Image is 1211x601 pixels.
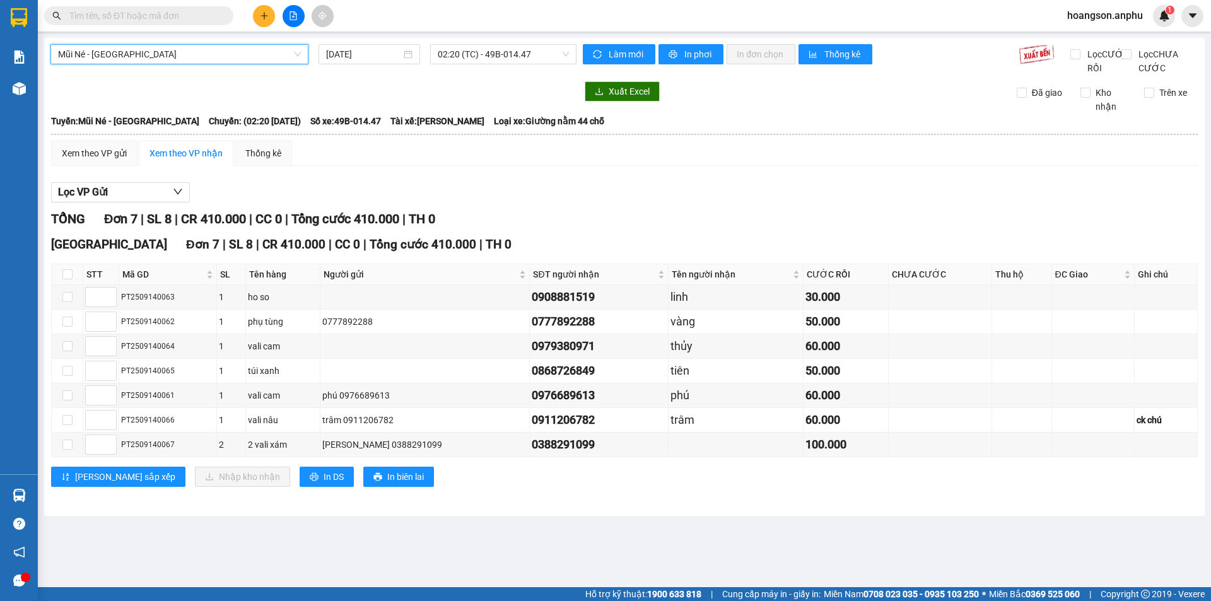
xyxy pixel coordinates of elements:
[195,467,290,487] button: downloadNhập kho nhận
[13,518,25,530] span: question-circle
[805,362,886,380] div: 50.000
[326,47,401,61] input: 15/09/2025
[248,339,318,353] div: vali cam
[530,359,669,383] td: 0868726849
[390,114,484,128] span: Tài xế: [PERSON_NAME]
[670,411,801,429] div: trâm
[609,85,650,98] span: Xuất Excel
[669,310,804,334] td: vàng
[532,288,666,306] div: 0908881519
[119,433,217,457] td: PT2509140067
[51,467,185,487] button: sort-ascending[PERSON_NAME] sắp xếp
[61,472,70,482] span: sort-ascending
[69,9,218,23] input: Tìm tên, số ĐT hoặc mã đơn
[670,362,801,380] div: tiên
[672,267,790,281] span: Tên người nhận
[363,237,366,252] span: |
[300,467,354,487] button: printerIn DS
[809,50,819,60] span: bar-chart
[982,592,986,597] span: ⚪️
[310,472,319,482] span: printer
[121,316,214,328] div: PT2509140062
[285,211,288,226] span: |
[533,267,655,281] span: SĐT người nhận
[889,264,992,285] th: CHƯA CƯỚC
[248,388,318,402] div: vali cam
[11,8,27,27] img: logo-vxr
[249,211,252,226] span: |
[532,411,666,429] div: 0911206782
[595,87,604,97] span: download
[1026,589,1080,599] strong: 0369 525 060
[363,467,434,487] button: printerIn biên lai
[121,390,214,402] div: PT2509140061
[149,146,223,160] div: Xem theo VP nhận
[863,589,979,599] strong: 0708 023 035 - 0935 103 250
[989,587,1080,601] span: Miền Bắc
[669,50,679,60] span: printer
[1082,47,1131,75] span: Lọc CƯỚC RỒI
[670,313,801,330] div: vàng
[530,383,669,408] td: 0976689613
[1137,413,1195,427] div: ck chú
[186,237,219,252] span: Đơn 7
[289,11,298,20] span: file-add
[438,45,569,64] span: 02:20 (TC) - 49B-014.47
[51,182,190,202] button: Lọc VP Gửi
[684,47,713,61] span: In phơi
[13,546,25,558] span: notification
[209,114,301,128] span: Chuyến: (02:20 [DATE])
[669,334,804,359] td: thủy
[805,337,886,355] div: 60.000
[318,11,327,20] span: aim
[479,237,483,252] span: |
[322,438,527,452] div: [PERSON_NAME] 0388291099
[51,237,167,252] span: [GEOGRAPHIC_DATA]
[530,433,669,457] td: 0388291099
[324,470,344,484] span: In DS
[387,470,424,484] span: In biên lai
[219,315,243,329] div: 1
[310,114,381,128] span: Số xe: 49B-014.47
[324,267,517,281] span: Người gửi
[51,211,85,226] span: TỔNG
[104,211,137,226] span: Đơn 7
[122,267,204,281] span: Mã GD
[805,436,886,453] div: 100.000
[322,388,527,402] div: phú 0976689613
[669,285,804,310] td: linh
[805,288,886,306] div: 30.000
[119,334,217,359] td: PT2509140064
[219,364,243,378] div: 1
[13,575,25,586] span: message
[13,489,26,502] img: warehouse-icon
[248,290,318,304] div: ho so
[670,288,801,306] div: linh
[669,408,804,433] td: trâm
[62,146,127,160] div: Xem theo VP gửi
[58,184,108,200] span: Lọc VP Gửi
[256,237,259,252] span: |
[1167,6,1172,15] span: 1
[486,237,512,252] span: TH 0
[532,313,666,330] div: 0777892288
[711,587,713,601] span: |
[219,388,243,402] div: 1
[670,387,801,404] div: phú
[335,237,360,252] span: CC 0
[58,45,301,64] span: Mũi Né - Đà Lạt
[13,50,26,64] img: solution-icon
[1166,6,1174,15] sup: 1
[494,114,604,128] span: Loại xe: Giường nằm 44 chỗ
[51,116,199,126] b: Tuyến: Mũi Né - [GEOGRAPHIC_DATA]
[1089,587,1091,601] span: |
[799,44,872,64] button: bar-chartThống kê
[530,285,669,310] td: 0908881519
[219,438,243,452] div: 2
[246,264,320,285] th: Tên hàng
[670,337,801,355] div: thủy
[824,47,862,61] span: Thống kê
[181,211,246,226] span: CR 410.000
[532,387,666,404] div: 0976689613
[1057,8,1153,23] span: hoangson.anphu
